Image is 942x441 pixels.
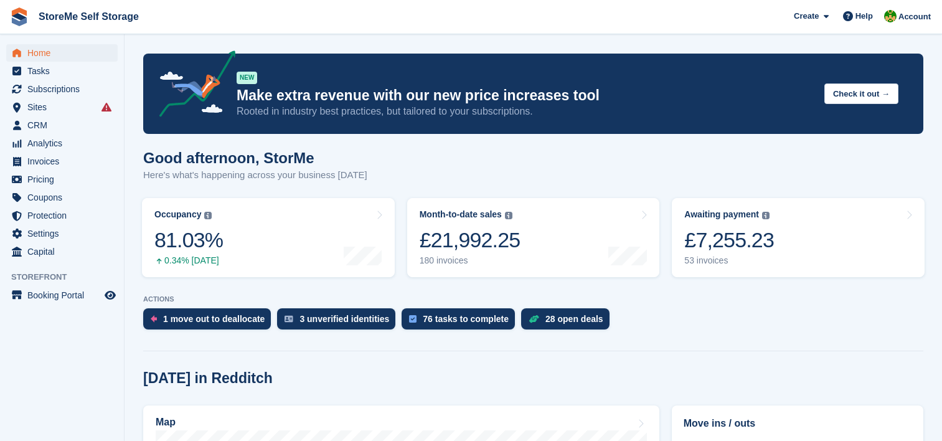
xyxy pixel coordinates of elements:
img: price-adjustments-announcement-icon-8257ccfd72463d97f412b2fc003d46551f7dbcb40ab6d574587a9cd5c0d94... [149,50,236,121]
span: Storefront [11,271,124,283]
div: 53 invoices [684,255,774,266]
span: Settings [27,225,102,242]
p: Make extra revenue with our new price increases tool [237,87,814,105]
span: Coupons [27,189,102,206]
span: Analytics [27,135,102,152]
span: Booking Portal [27,287,102,304]
a: StoreMe Self Storage [34,6,144,27]
a: Preview store [103,288,118,303]
h2: [DATE] in Redditch [143,370,273,387]
p: Here's what's happening across your business [DATE] [143,168,367,183]
a: menu [6,44,118,62]
img: icon-info-grey-7440780725fd019a000dd9b08b2336e03edf1995a4989e88bcd33f0948082b44.svg [505,212,512,219]
span: Create [794,10,819,22]
h1: Good afternoon, StorMe [143,149,367,166]
i: Smart entry sync failures have occurred [101,102,111,112]
button: Check it out → [824,83,898,104]
div: 1 move out to deallocate [163,314,265,324]
p: ACTIONS [143,295,923,303]
span: Account [898,11,931,23]
a: menu [6,189,118,206]
a: menu [6,116,118,134]
img: StorMe [884,10,897,22]
span: Capital [27,243,102,260]
span: Protection [27,207,102,224]
span: Subscriptions [27,80,102,98]
img: task-75834270c22a3079a89374b754ae025e5fb1db73e45f91037f5363f120a921f8.svg [409,315,417,323]
img: deal-1b604bf984904fb50ccaf53a9ad4b4a5d6e5aea283cecdc64d6e3604feb123c2.svg [529,315,539,323]
span: Pricing [27,171,102,188]
span: Help [855,10,873,22]
div: NEW [237,72,257,84]
div: Month-to-date sales [420,209,502,220]
div: 76 tasks to complete [423,314,509,324]
div: 180 invoices [420,255,520,266]
a: menu [6,207,118,224]
div: Awaiting payment [684,209,759,220]
a: 1 move out to deallocate [143,308,277,336]
div: 3 unverified identities [299,314,389,324]
div: Occupancy [154,209,201,220]
a: 76 tasks to complete [402,308,521,336]
div: £7,255.23 [684,227,774,253]
img: stora-icon-8386f47178a22dfd0bd8f6a31ec36ba5ce8667c1dd55bd0f319d3a0aa187defe.svg [10,7,29,26]
a: Month-to-date sales £21,992.25 180 invoices [407,198,660,277]
a: menu [6,80,118,98]
a: menu [6,225,118,242]
a: menu [6,287,118,304]
a: 28 open deals [521,308,616,336]
span: Tasks [27,62,102,80]
div: £21,992.25 [420,227,520,253]
span: Invoices [27,153,102,170]
a: menu [6,135,118,152]
a: menu [6,243,118,260]
div: 81.03% [154,227,223,253]
div: 0.34% [DATE] [154,255,223,266]
img: move_outs_to_deallocate_icon-f764333ba52eb49d3ac5e1228854f67142a1ed5810a6f6cc68b1a99e826820c5.svg [151,315,157,323]
p: Rooted in industry best practices, but tailored to your subscriptions. [237,105,814,118]
span: Home [27,44,102,62]
h2: Move ins / outs [684,416,911,431]
span: CRM [27,116,102,134]
a: menu [6,98,118,116]
a: menu [6,62,118,80]
a: menu [6,171,118,188]
span: Sites [27,98,102,116]
a: 3 unverified identities [277,308,402,336]
a: Occupancy 81.03% 0.34% [DATE] [142,198,395,277]
a: menu [6,153,118,170]
a: Awaiting payment £7,255.23 53 invoices [672,198,925,277]
h2: Map [156,417,176,428]
img: icon-info-grey-7440780725fd019a000dd9b08b2336e03edf1995a4989e88bcd33f0948082b44.svg [204,212,212,219]
div: 28 open deals [545,314,603,324]
img: verify_identity-adf6edd0f0f0b5bbfe63781bf79b02c33cf7c696d77639b501bdc392416b5a36.svg [285,315,293,323]
img: icon-info-grey-7440780725fd019a000dd9b08b2336e03edf1995a4989e88bcd33f0948082b44.svg [762,212,770,219]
